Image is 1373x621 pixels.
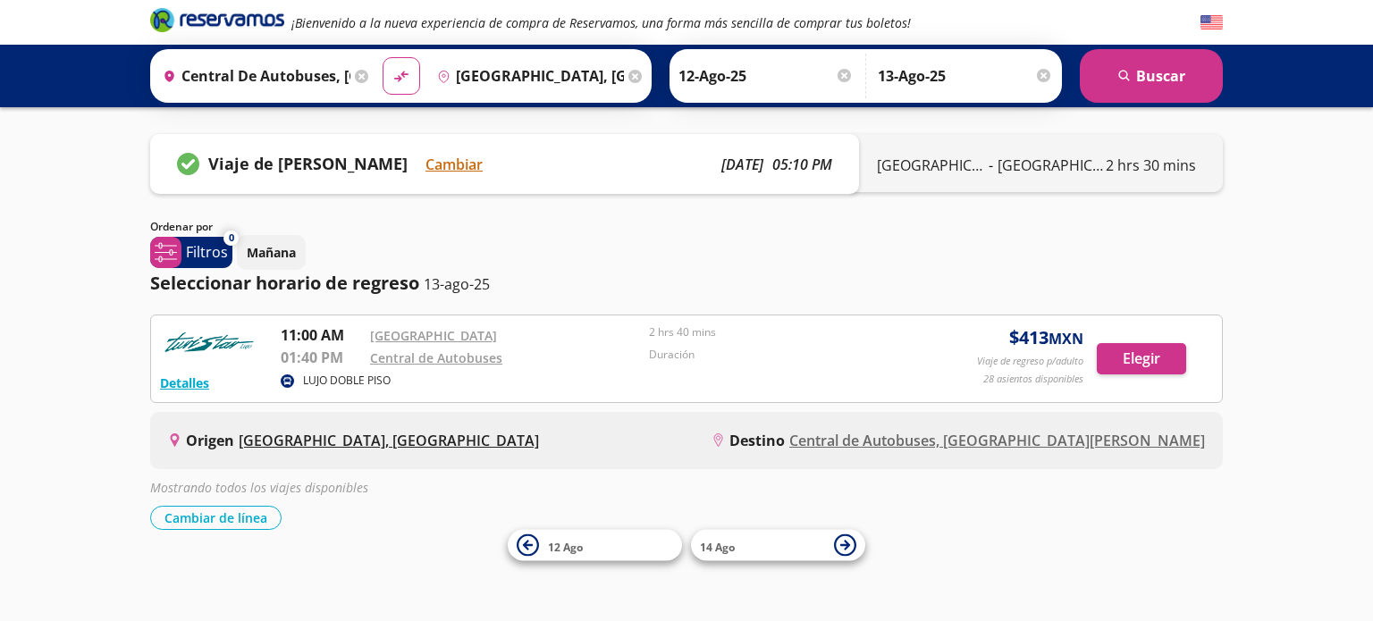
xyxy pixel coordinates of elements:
[877,155,1105,176] div: -
[983,372,1083,387] p: 28 asientos disponibles
[208,152,408,176] p: Viaje de [PERSON_NAME]
[186,241,228,263] p: Filtros
[772,154,832,175] p: 05:10 PM
[150,6,284,33] i: Brand Logo
[303,373,391,389] p: LUJO DOBLE PISO
[281,347,361,368] p: 01:40 PM
[1009,324,1083,351] span: $ 413
[237,235,306,270] button: Mañana
[281,324,361,346] p: 11:00 AM
[508,530,682,561] button: 12 Ago
[878,54,1053,98] input: Opcional
[1200,12,1223,34] button: English
[1106,155,1196,176] p: 2 hrs 30 mins
[649,324,919,340] p: 2 hrs 40 mins
[370,327,497,344] a: [GEOGRAPHIC_DATA]
[425,154,483,175] button: Cambiar
[150,219,213,235] p: Ordenar por
[691,530,865,561] button: 14 Ago
[291,14,911,31] em: ¡Bienvenido a la nueva experiencia de compra de Reservamos, una forma más sencilla de comprar tus...
[430,54,625,98] input: Buscar Destino
[1097,343,1186,374] button: Elegir
[700,539,735,554] span: 14 Ago
[424,273,490,295] p: 13-ago-25
[678,54,854,98] input: Elegir Fecha
[160,324,258,360] img: RESERVAMOS
[998,155,1105,176] p: [GEOGRAPHIC_DATA]
[150,237,232,268] button: 0Filtros
[977,354,1083,369] p: Viaje de regreso p/adulto
[721,154,763,175] p: [DATE]
[1080,49,1223,103] button: Buscar
[789,430,1205,451] a: Central de Autobuses, [GEOGRAPHIC_DATA][PERSON_NAME]
[150,270,419,297] p: Seleccionar horario de regreso
[729,430,785,451] p: Destino
[239,430,539,451] a: [GEOGRAPHIC_DATA], [GEOGRAPHIC_DATA]
[156,54,350,98] input: Buscar Origen
[150,479,368,496] em: Mostrando todos los viajes disponibles
[186,430,234,451] p: Origen
[649,347,919,363] p: Duración
[150,6,284,38] a: Brand Logo
[247,243,296,262] p: Mañana
[160,373,209,392] button: Detalles
[229,231,234,246] span: 0
[877,155,984,176] p: [GEOGRAPHIC_DATA][PERSON_NAME]
[1049,329,1083,348] small: MXN
[548,539,583,554] span: 12 Ago
[370,349,502,366] a: Central de Autobuses
[150,506,282,530] button: Cambiar de línea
